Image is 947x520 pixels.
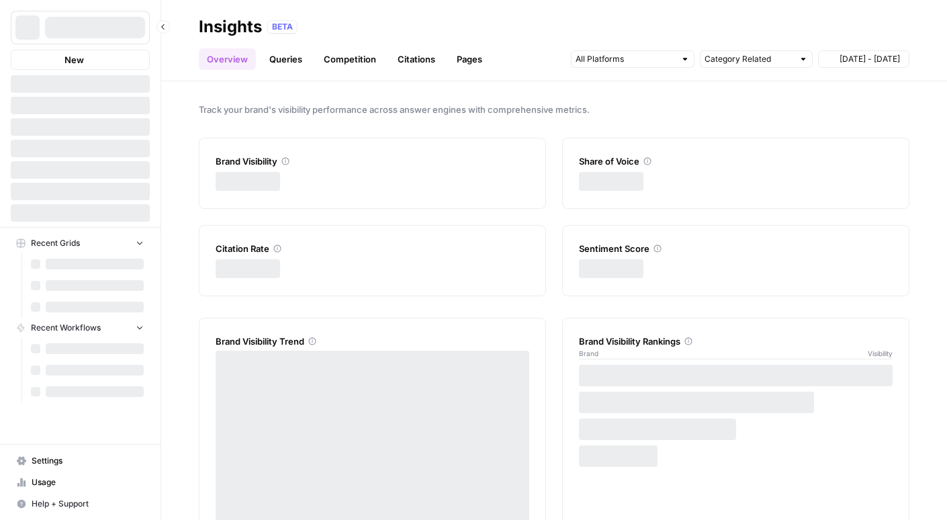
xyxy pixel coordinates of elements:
span: Usage [32,476,144,488]
input: Category Related [705,52,793,66]
a: Queries [261,48,310,70]
button: Recent Workflows [11,318,150,338]
button: Help + Support [11,493,150,515]
div: Citation Rate [216,242,529,255]
div: Insights [199,16,262,38]
span: New [64,53,84,67]
div: Brand Visibility Rankings [579,335,893,348]
div: BETA [267,20,298,34]
span: [DATE] - [DATE] [840,53,900,65]
span: Visibility [868,348,893,359]
div: Brand Visibility [216,155,529,168]
a: Pages [449,48,490,70]
a: Competition [316,48,384,70]
button: [DATE] - [DATE] [818,50,909,68]
div: Brand Visibility Trend [216,335,529,348]
span: Recent Workflows [31,322,101,334]
span: Help + Support [32,498,144,510]
a: Overview [199,48,256,70]
span: Track your brand's visibility performance across answer engines with comprehensive metrics. [199,103,909,116]
div: Share of Voice [579,155,893,168]
input: All Platforms [576,52,675,66]
button: New [11,50,150,70]
button: Recent Grids [11,233,150,253]
a: Citations [390,48,443,70]
span: Brand [579,348,598,359]
span: Recent Grids [31,237,80,249]
a: Usage [11,472,150,493]
span: Settings [32,455,144,467]
div: Sentiment Score [579,242,893,255]
a: Settings [11,450,150,472]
